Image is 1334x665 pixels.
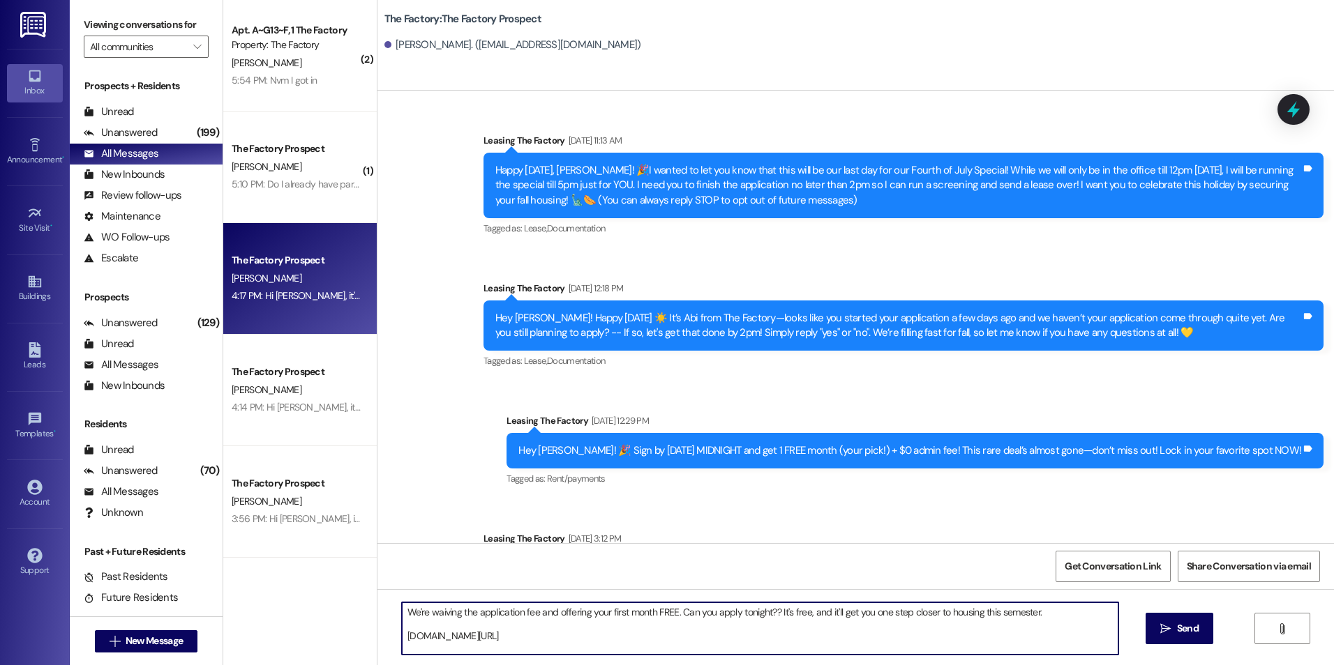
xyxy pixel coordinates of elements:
span: • [50,221,52,231]
input: All communities [90,36,186,58]
span: Get Conversation Link [1065,559,1161,574]
a: Support [7,544,63,581]
i:  [193,41,201,52]
div: Maintenance [84,209,160,224]
div: The Factory Prospect [232,476,361,491]
button: Get Conversation Link [1056,551,1170,582]
span: Rent/payments [547,473,606,484]
div: The Factory Prospect [232,253,361,268]
a: Account [7,475,63,513]
span: [PERSON_NAME] [232,272,301,284]
div: Past Residents [84,570,168,584]
div: Future Residents [84,590,178,605]
div: The Factory Prospect [232,365,361,379]
div: [DATE] 11:13 AM [565,133,622,148]
span: [PERSON_NAME] [232,160,301,173]
div: All Messages [84,146,158,161]
div: Unanswered [84,125,158,140]
div: Prospects [70,290,223,305]
div: Unanswered [84,464,158,478]
i:  [1277,623,1287,634]
div: Hey [PERSON_NAME]! 🎉 Sign by [DATE] MIDNIGHT and get 1 FREE month (your pick!) + $0 admin fee! Th... [518,443,1301,458]
div: All Messages [84,484,158,499]
div: 5:10 PM: Do I already have parking or do I need to add that to my contract? [232,178,536,190]
div: Happy [DATE], [PERSON_NAME]! 🎉I wanted to let you know that this will be our last day for our Fou... [495,163,1301,208]
span: Documentation [547,355,606,367]
div: Residents [70,417,223,431]
div: Prospects + Residents [70,79,223,93]
div: Escalate [84,251,138,266]
div: Tagged as: [507,468,1324,489]
div: (70) [197,460,223,482]
div: Tagged as: [484,218,1324,238]
div: (129) [194,312,223,334]
div: Unknown [84,505,143,520]
span: Lease , [524,222,547,234]
div: The Factory Prospect [232,142,361,156]
textarea: We're waiving the application fee and offering your first month FREE. Can you apply tonight?? It'... [402,602,1118,655]
div: 5:54 PM: Nvm I got in [232,74,317,86]
a: Templates • [7,407,63,445]
div: [DATE] 12:29 PM [588,413,649,428]
div: Past + Future Residents [70,544,223,559]
div: New Inbounds [84,379,165,393]
span: Documentation [547,222,606,234]
span: Lease , [524,355,547,367]
span: Send [1177,621,1199,636]
div: Review follow-ups [84,188,181,203]
button: Send [1146,613,1213,644]
i:  [110,636,120,647]
span: [PERSON_NAME] [232,56,301,69]
div: [DATE] 12:18 PM [565,281,624,296]
div: Tagged as: [484,351,1324,371]
div: (199) [193,122,223,144]
div: Unread [84,337,134,351]
div: Apt. A~G13~F, 1 The Factory [232,23,361,38]
div: Unread [84,443,134,457]
a: Leads [7,338,63,376]
button: New Message [95,630,198,652]
span: • [54,427,56,436]
span: [PERSON_NAME] [232,383,301,396]
div: WO Follow-ups [84,230,170,245]
span: [PERSON_NAME] [232,495,301,507]
a: Buildings [7,270,63,307]
i:  [1160,623,1171,634]
button: Share Conversation via email [1178,551,1320,582]
div: Property: The Factory [232,38,361,52]
div: Hey [PERSON_NAME]! Happy [DATE] ☀️ It’s Abi from The Factory—looks like you started your applicat... [495,311,1301,341]
a: Site Visit • [7,201,63,239]
div: Unread [84,105,134,119]
div: [DATE] 3:12 PM [565,531,622,546]
a: Inbox [7,64,63,102]
div: All Messages [84,358,158,372]
div: Unanswered [84,316,158,330]
b: The Factory: The Factory Prospect [384,12,541,26]
div: New Inbounds [84,167,165,182]
span: Share Conversation via email [1187,559,1311,574]
div: Leasing The Factory [484,281,1324,300]
div: Leasing The Factory [507,413,1324,433]
div: Leasing The Factory [484,133,1324,153]
img: ResiDesk Logo [20,12,49,38]
span: New Message [126,634,183,648]
span: • [62,153,64,162]
label: Viewing conversations for [84,14,209,36]
div: Leasing The Factory [484,531,1324,551]
div: [PERSON_NAME]. ([EMAIL_ADDRESS][DOMAIN_NAME]) [384,38,641,52]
